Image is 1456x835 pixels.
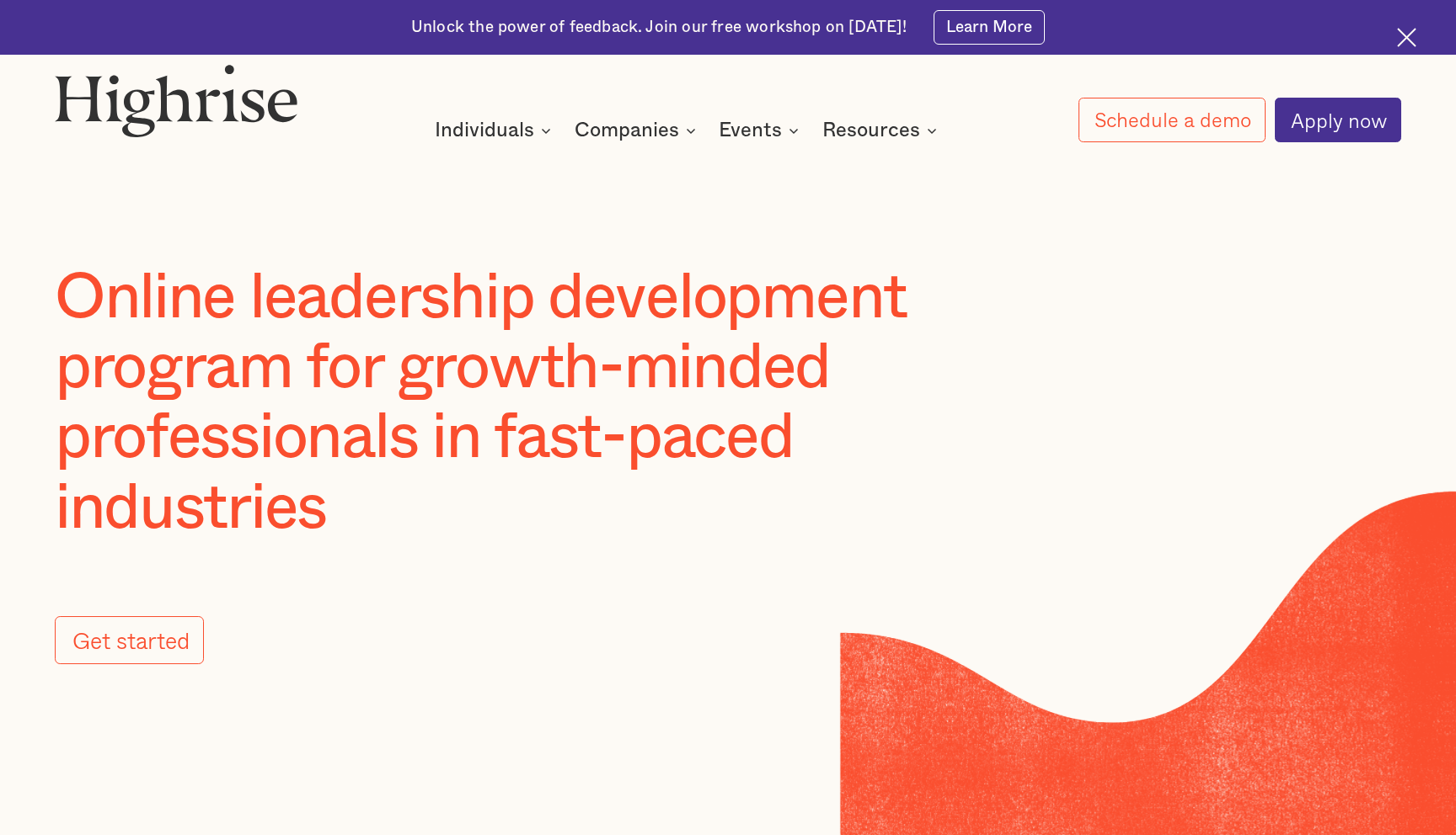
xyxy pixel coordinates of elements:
div: Companies [575,120,701,141]
div: Individuals [435,120,556,141]
div: Events [719,120,804,141]
img: Highrise logo [55,64,298,137]
div: Companies [575,120,679,141]
h1: Online leadership development program for growth-minded professionals in fast-paced industries [55,263,1037,544]
a: Learn More [934,10,1045,45]
img: Cross icon [1397,28,1416,47]
a: Get started [55,616,204,664]
a: Schedule a demo [1079,98,1266,141]
div: Unlock the power of feedback. Join our free workshop on [DATE]! [411,17,907,39]
div: Events [719,120,782,141]
div: Resources [822,120,920,141]
a: Apply now [1275,98,1401,142]
div: Individuals [435,120,534,141]
div: Resources [822,120,942,141]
